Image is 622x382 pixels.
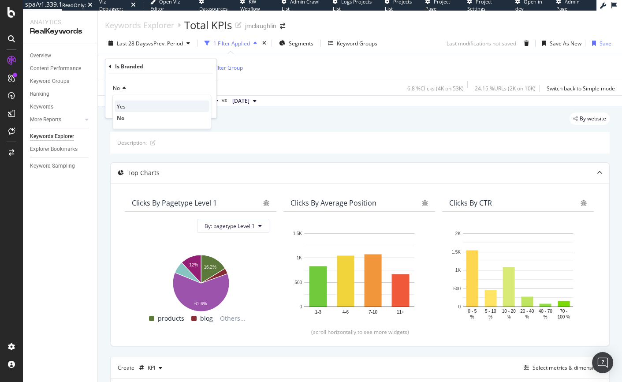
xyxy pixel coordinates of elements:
div: Keywords Explorer [30,132,74,141]
span: products [158,313,184,324]
div: Keyword Groups [337,40,377,47]
button: Save [588,36,611,50]
div: Total KPIs [184,18,232,33]
div: More Reports [30,115,61,124]
button: 1 Filter Applied [201,36,261,50]
text: 2K [455,231,461,236]
a: Keywords Explorer [30,132,91,141]
div: bug [581,200,587,206]
div: Select metrics & dimensions [533,364,602,371]
a: Ranking [30,90,91,99]
text: 1K [455,268,461,273]
span: Segments [289,40,313,47]
span: By: pagetype Level 1 [205,222,255,230]
span: vs Prev. Period [148,40,183,47]
text: % [488,315,492,319]
svg: A chart. [449,229,587,321]
div: Add Filter Group [203,64,243,71]
div: Keyword Groups [30,77,69,86]
text: 0 [458,304,461,309]
div: Open Intercom Messenger [592,352,613,373]
text: 12% [189,262,198,267]
span: blog [200,313,213,324]
div: Clicks By Average Position [291,198,376,207]
text: 40 - 70 [539,309,553,314]
div: Save [600,40,611,47]
div: times [261,39,268,48]
text: % [544,315,548,319]
text: % [525,315,529,319]
text: 100 % [558,315,570,319]
text: 500 [453,286,461,291]
div: ReadOnly: [62,2,86,9]
div: Clicks By pagetype Level 1 [132,198,217,207]
button: By: pagetype Level 1 [197,219,269,233]
div: legacy label [570,112,610,125]
div: Overview [30,51,51,60]
button: Save As New [539,36,581,50]
text: % [470,315,474,319]
text: 1-3 [315,309,321,314]
div: 24.15 % URLs ( 2K on 10K ) [475,85,536,92]
div: Analytics [30,18,90,26]
text: 61.6% [194,301,207,306]
div: Description: [117,139,147,146]
a: Overview [30,51,91,60]
a: Explorer Bookmarks [30,145,91,154]
div: Clicks By CTR [449,198,492,207]
a: More Reports [30,115,82,124]
div: RealKeywords [30,26,90,37]
text: 16.2% [204,264,216,269]
div: Top Charts [127,169,160,177]
span: Datasources [199,5,227,12]
text: 4-6 [343,309,349,314]
div: (scroll horizontally to see more widgets) [121,328,599,335]
text: % [507,315,511,319]
div: Create [118,361,166,375]
span: Last 28 Days [117,40,148,47]
div: Switch back to Simple mode [547,85,615,92]
div: 6.8 % Clicks ( 4K on 53K ) [407,85,464,92]
a: Content Performance [30,64,91,73]
svg: A chart. [291,229,428,321]
span: vs [222,96,229,104]
div: jmclaughlin [245,22,276,30]
text: 1.5K [293,231,302,236]
button: Last 28 DaysvsPrev. Period [105,36,194,50]
span: Others... [216,313,249,324]
text: 11+ [397,309,404,314]
div: Keyword Sampling [30,161,75,171]
span: Yes [117,102,126,110]
div: Explorer Bookmarks [30,145,78,154]
button: Keyword Groups [324,36,381,50]
text: 1K [297,255,302,260]
a: Keywords Explorer [105,20,174,30]
a: Keyword Sampling [30,161,91,171]
text: 500 [294,280,302,285]
button: Select metrics & dimensions [520,363,602,373]
div: bug [422,200,428,206]
text: 0 - 5 [468,309,477,314]
text: 5 - 10 [485,309,496,314]
text: 20 - 40 [520,309,534,314]
span: No [117,114,124,121]
div: 1 Filter Applied [213,40,250,47]
button: KPI [136,361,166,375]
div: bug [263,200,269,206]
div: Ranking [30,90,49,99]
div: KPI [148,365,155,371]
button: [DATE] [229,96,260,106]
button: Switch back to Simple mode [543,81,615,95]
text: 10 - 20 [502,309,516,314]
button: Cancel [109,102,137,111]
div: Last modifications not saved [447,40,516,47]
text: 7-10 [369,309,377,314]
svg: A chart. [132,250,269,313]
a: Keyword Groups [30,77,91,86]
div: arrow-right-arrow-left [280,23,285,29]
div: Is Branded [115,63,143,70]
